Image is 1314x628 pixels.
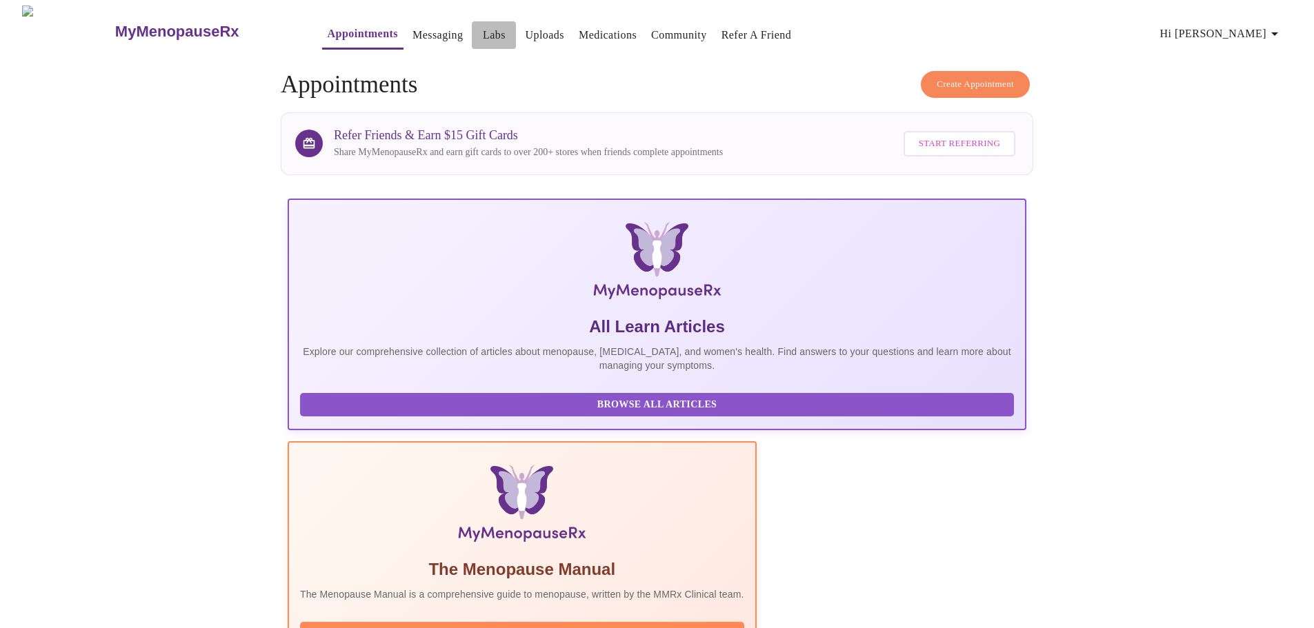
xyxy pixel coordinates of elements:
button: Browse All Articles [300,393,1014,417]
button: Create Appointment [921,71,1030,98]
p: Explore our comprehensive collection of articles about menopause, [MEDICAL_DATA], and women's hea... [300,345,1014,372]
button: Medications [573,21,642,49]
a: MyMenopauseRx [113,8,294,56]
a: Start Referring [900,124,1019,163]
a: Browse All Articles [300,398,1017,409]
button: Hi [PERSON_NAME] [1155,20,1288,48]
h3: MyMenopauseRx [115,23,239,41]
h5: All Learn Articles [300,316,1014,338]
span: Browse All Articles [314,396,1000,414]
span: Start Referring [919,136,1000,152]
button: Labs [472,21,516,49]
a: Messaging [412,26,463,45]
a: Community [651,26,707,45]
img: MyMenopauseRx Logo [411,222,903,305]
h3: Refer Friends & Earn $15 Gift Cards [334,128,723,143]
span: Hi [PERSON_NAME] [1160,24,1283,43]
h5: The Menopause Manual [300,558,744,580]
span: Create Appointment [937,77,1014,92]
a: Medications [579,26,637,45]
a: Appointments [328,24,398,43]
img: MyMenopauseRx Logo [22,6,113,57]
button: Uploads [519,21,570,49]
button: Appointments [322,20,404,50]
a: Uploads [525,26,564,45]
p: The Menopause Manual is a comprehensive guide to menopause, written by the MMRx Clinical team. [300,587,744,601]
button: Community [646,21,713,49]
img: Menopause Manual [370,465,673,547]
button: Messaging [407,21,468,49]
p: Share MyMenopauseRx and earn gift cards to over 200+ stores when friends complete appointments [334,145,723,159]
button: Refer a Friend [716,21,797,49]
button: Start Referring [904,131,1015,156]
a: Labs [483,26,506,45]
h4: Appointments [281,71,1033,99]
a: Refer a Friend [721,26,792,45]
